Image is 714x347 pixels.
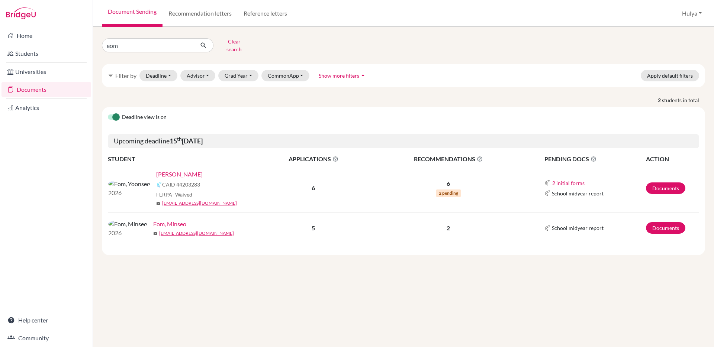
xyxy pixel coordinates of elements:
[1,64,91,79] a: Universities
[319,72,359,79] span: Show more filters
[646,182,685,194] a: Documents
[436,189,461,197] span: 2 pending
[108,179,150,188] img: Eom, Yoonseo
[261,70,310,81] button: CommonApp
[359,72,367,79] i: arrow_drop_up
[122,113,167,122] span: Deadline view is on
[156,191,192,198] span: FERPA
[170,137,203,145] b: 15 [DATE]
[156,182,162,188] img: Common App logo
[552,189,604,197] span: School midyear report
[544,225,550,231] img: Common App logo
[658,96,662,104] strong: 2
[108,134,699,148] h5: Upcoming deadline
[108,220,147,228] img: Eom, Minseo
[552,179,585,187] button: 2 initial forms
[162,181,200,188] span: CAID 44203283
[312,184,315,191] b: 6
[646,154,699,164] th: ACTION
[679,6,705,20] button: Hulya
[156,170,203,179] a: [PERSON_NAME]
[180,70,216,81] button: Advisor
[371,179,526,188] p: 6
[1,313,91,328] a: Help center
[218,70,258,81] button: Grad Year
[544,180,550,186] img: Common App logo
[312,224,315,231] b: 5
[1,100,91,115] a: Analytics
[312,70,373,81] button: Show more filtersarrow_drop_up
[102,38,194,52] input: Find student by name...
[662,96,705,104] span: students in total
[139,70,177,81] button: Deadline
[6,7,36,19] img: Bridge-U
[1,46,91,61] a: Students
[177,136,182,142] sup: th
[115,72,136,79] span: Filter by
[371,155,526,163] span: RECOMMENDATIONS
[1,28,91,43] a: Home
[257,155,370,163] span: APPLICATIONS
[646,222,685,234] a: Documents
[108,72,114,78] i: filter_list
[159,230,234,237] a: [EMAIL_ADDRESS][DOMAIN_NAME]
[544,190,550,196] img: Common App logo
[1,82,91,97] a: Documents
[108,188,150,197] p: 2026
[108,228,147,237] p: 2026
[108,154,257,164] th: STUDENT
[552,224,604,232] span: School midyear report
[153,231,158,236] span: mail
[172,191,192,198] span: - Waived
[1,331,91,346] a: Community
[371,224,526,233] p: 2
[162,200,237,207] a: [EMAIL_ADDRESS][DOMAIN_NAME]
[213,36,255,55] button: Clear search
[641,70,699,81] button: Apply default filters
[544,155,645,163] span: PENDING DOCS
[153,220,186,228] a: Eom, Minseo
[156,201,161,206] span: mail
